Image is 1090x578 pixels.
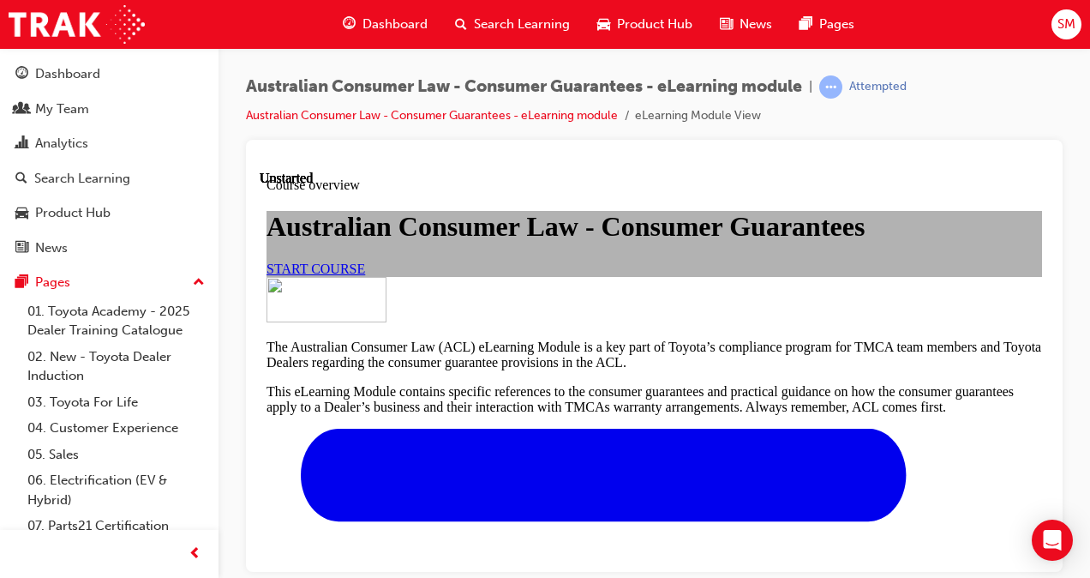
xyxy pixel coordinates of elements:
[189,544,201,565] span: prev-icon
[15,102,28,117] span: people-icon
[15,241,28,256] span: news-icon
[1051,9,1081,39] button: SM
[35,64,100,84] div: Dashboard
[343,14,356,35] span: guage-icon
[7,55,212,267] button: DashboardMy TeamAnalyticsSearch LearningProduct HubNews
[7,267,212,298] button: Pages
[15,275,28,291] span: pages-icon
[193,272,205,294] span: up-icon
[617,15,692,34] span: Product Hub
[441,7,584,42] a: search-iconSearch Learning
[7,214,782,244] p: This eLearning Module contains specific references to the consumer guarantees and practical guida...
[809,77,812,97] span: |
[635,106,761,126] li: eLearning Module View
[7,197,212,229] a: Product Hub
[7,93,212,125] a: My Team
[35,134,88,154] div: Analytics
[35,203,111,223] div: Product Hub
[819,15,854,34] span: Pages
[35,238,68,258] div: News
[329,7,441,42] a: guage-iconDashboard
[34,169,130,189] div: Search Learning
[706,7,786,42] a: news-iconNews
[7,128,212,160] a: Analytics
[720,14,733,35] span: news-icon
[21,415,212,442] a: 04. Customer Experience
[7,7,100,21] span: Course overview
[455,14,467,35] span: search-icon
[35,273,70,292] div: Pages
[584,7,706,42] a: car-iconProduct Hub
[21,513,212,539] a: 07. Parts21 Certification
[21,467,212,513] a: 06. Electrification (EV & Hybrid)
[9,5,145,44] img: Trak
[786,7,868,42] a: pages-iconPages
[597,14,610,35] span: car-icon
[7,169,782,200] p: The Australian Consumer Law (ACL) eLearning Module is a key part of Toyota’s compliance program f...
[21,298,212,344] a: 01. Toyota Academy - 2025 Dealer Training Catalogue
[800,14,812,35] span: pages-icon
[15,67,28,82] span: guage-icon
[819,75,842,99] span: learningRecordVerb_ATTEMPT-icon
[474,15,570,34] span: Search Learning
[7,163,212,195] a: Search Learning
[362,15,428,34] span: Dashboard
[21,344,212,389] a: 02. New - Toyota Dealer Induction
[15,172,27,187] span: search-icon
[849,79,907,95] div: Attempted
[740,15,772,34] span: News
[21,442,212,468] a: 05. Sales
[7,40,782,72] h1: Australian Consumer Law - Consumer Guarantees
[7,91,105,105] a: START COURSE
[35,99,89,119] div: My Team
[15,136,28,152] span: chart-icon
[21,389,212,416] a: 03. Toyota For Life
[246,108,618,123] a: Australian Consumer Law - Consumer Guarantees - eLearning module
[7,232,212,264] a: News
[1032,520,1073,561] div: Open Intercom Messenger
[1057,15,1075,34] span: SM
[246,77,802,97] span: Australian Consumer Law - Consumer Guarantees - eLearning module
[7,58,212,90] a: Dashboard
[15,206,28,221] span: car-icon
